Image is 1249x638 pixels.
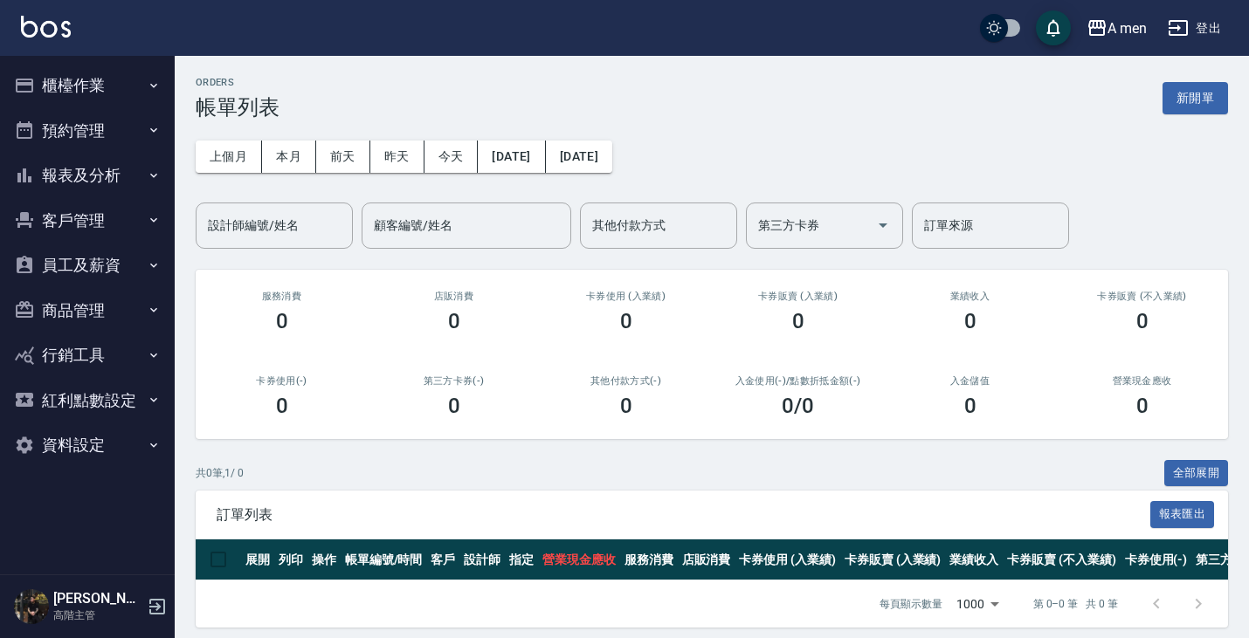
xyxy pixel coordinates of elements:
[389,291,519,302] h2: 店販消費
[276,394,288,418] h3: 0
[241,539,274,580] th: 展開
[1077,291,1207,302] h2: 卡券販賣 (不入業績)
[561,291,691,302] h2: 卡券使用 (入業績)
[459,539,505,580] th: 設計師
[53,590,142,607] h5: [PERSON_NAME]
[1150,501,1215,528] button: 報表匯出
[7,153,168,198] button: 報表及分析
[505,539,538,580] th: 指定
[880,596,942,612] p: 每頁顯示數量
[7,422,168,468] button: 資料設定
[620,539,678,580] th: 服務消費
[1161,12,1228,45] button: 登出
[538,539,620,580] th: 營業現金應收
[949,580,1005,628] div: 1000
[620,394,632,418] h3: 0
[7,108,168,154] button: 預約管理
[561,375,691,387] h2: 其他付款方式(-)
[733,291,863,302] h2: 卡券販賣 (入業績)
[1164,460,1229,487] button: 全部展開
[905,375,1035,387] h2: 入金儲值
[840,539,946,580] th: 卡券販賣 (入業績)
[945,539,1003,580] th: 業績收入
[262,141,316,173] button: 本月
[196,141,262,173] button: 上個月
[1136,394,1149,418] h3: 0
[1036,10,1071,45] button: save
[7,333,168,378] button: 行銷工具
[869,211,897,239] button: Open
[370,141,424,173] button: 昨天
[1136,309,1149,333] h3: 0
[21,16,71,38] img: Logo
[733,375,863,387] h2: 入金使用(-) /點數折抵金額(-)
[196,77,279,88] h2: ORDERS
[7,198,168,244] button: 客戶管理
[1080,10,1154,46] button: A men
[964,394,976,418] h3: 0
[678,539,735,580] th: 店販消費
[478,141,545,173] button: [DATE]
[217,506,1150,524] span: 訂單列表
[1121,539,1192,580] th: 卡券使用(-)
[217,291,347,302] h3: 服務消費
[1077,375,1207,387] h2: 營業現金應收
[7,288,168,333] button: 商品管理
[1163,82,1228,114] button: 新開單
[316,141,370,173] button: 前天
[14,589,49,624] img: Person
[274,539,307,580] th: 列印
[1163,89,1228,106] a: 新開單
[792,309,804,333] h3: 0
[53,607,142,623] p: 高階主管
[7,378,168,423] button: 紅利點數設定
[7,63,168,108] button: 櫃檯作業
[217,375,347,387] h2: 卡券使用(-)
[424,141,479,173] button: 今天
[964,309,976,333] h3: 0
[1108,17,1147,39] div: A men
[905,291,1035,302] h2: 業績收入
[307,539,341,580] th: 操作
[546,141,612,173] button: [DATE]
[620,309,632,333] h3: 0
[448,309,460,333] h3: 0
[1003,539,1120,580] th: 卡券販賣 (不入業績)
[276,309,288,333] h3: 0
[782,394,814,418] h3: 0 /0
[448,394,460,418] h3: 0
[389,375,519,387] h2: 第三方卡券(-)
[1150,505,1215,522] a: 報表匯出
[196,465,244,481] p: 共 0 筆, 1 / 0
[196,95,279,120] h3: 帳單列表
[426,539,459,580] th: 客戶
[1033,596,1118,612] p: 第 0–0 筆 共 0 筆
[341,539,427,580] th: 帳單編號/時間
[7,243,168,288] button: 員工及薪資
[735,539,840,580] th: 卡券使用 (入業績)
